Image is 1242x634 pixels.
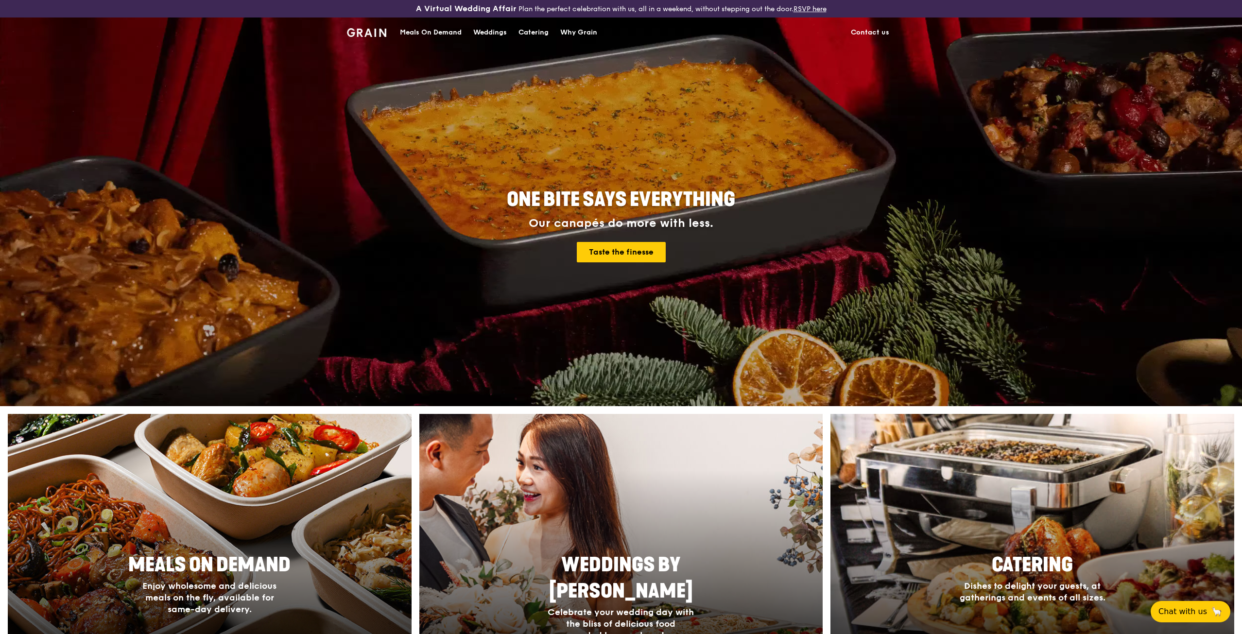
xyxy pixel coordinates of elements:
div: Why Grain [560,18,597,47]
a: Weddings [467,18,513,47]
div: Meals On Demand [400,18,462,47]
a: Contact us [845,18,895,47]
span: Chat with us [1158,606,1207,617]
a: GrainGrain [347,17,386,46]
span: 🦙 [1211,606,1223,617]
span: Enjoy wholesome and delicious meals on the fly, available for same-day delivery. [142,581,276,615]
a: Taste the finesse [577,242,666,262]
button: Chat with us🦙 [1151,601,1230,622]
span: Catering [992,553,1073,577]
span: ONE BITE SAYS EVERYTHING [507,188,735,211]
div: Plan the perfect celebration with us, all in a weekend, without stepping out the door. [341,4,901,14]
a: Why Grain [554,18,603,47]
a: Catering [513,18,554,47]
img: Grain [347,28,386,37]
div: Our canapés do more with less. [446,217,796,230]
span: Dishes to delight your guests, at gatherings and events of all sizes. [960,581,1105,603]
span: Meals On Demand [128,553,291,577]
div: Catering [518,18,549,47]
span: Weddings by [PERSON_NAME] [549,553,693,603]
h3: A Virtual Wedding Affair [416,4,517,14]
div: Weddings [473,18,507,47]
a: RSVP here [793,5,827,13]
